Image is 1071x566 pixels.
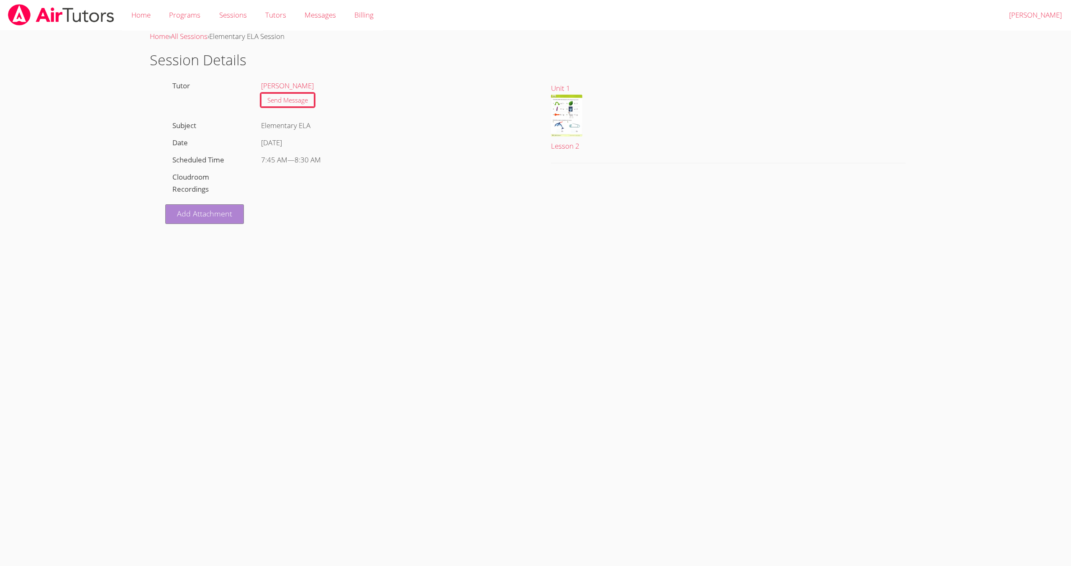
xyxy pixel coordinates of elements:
[551,140,906,152] div: Lesson 2
[172,155,224,165] label: Scheduled Time
[150,49,921,71] h1: Session Details
[171,31,208,41] a: All Sessions
[150,31,169,41] a: Home
[172,121,196,130] label: Subject
[172,81,190,90] label: Tutor
[261,137,513,149] div: [DATE]
[551,82,906,95] div: Unit 1
[551,82,906,152] a: Unit 1Lesson 2
[254,117,520,134] div: Elementary ELA
[551,95,582,136] img: Lesson%202.pdf
[261,93,314,107] a: Send Message
[172,138,188,147] label: Date
[165,204,244,224] a: Add Attachment
[172,172,209,194] label: Cloudroom Recordings
[209,31,284,41] span: Elementary ELA Session
[261,81,314,90] a: [PERSON_NAME]
[7,4,115,26] img: airtutors_banner-c4298cdbf04f3fff15de1276eac7730deb9818008684d7c2e4769d2f7ddbe033.png
[261,155,287,165] span: 7:45 AM
[150,31,921,43] div: › ›
[261,154,513,166] div: —
[305,10,336,20] span: Messages
[295,155,321,165] span: 8:30 AM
